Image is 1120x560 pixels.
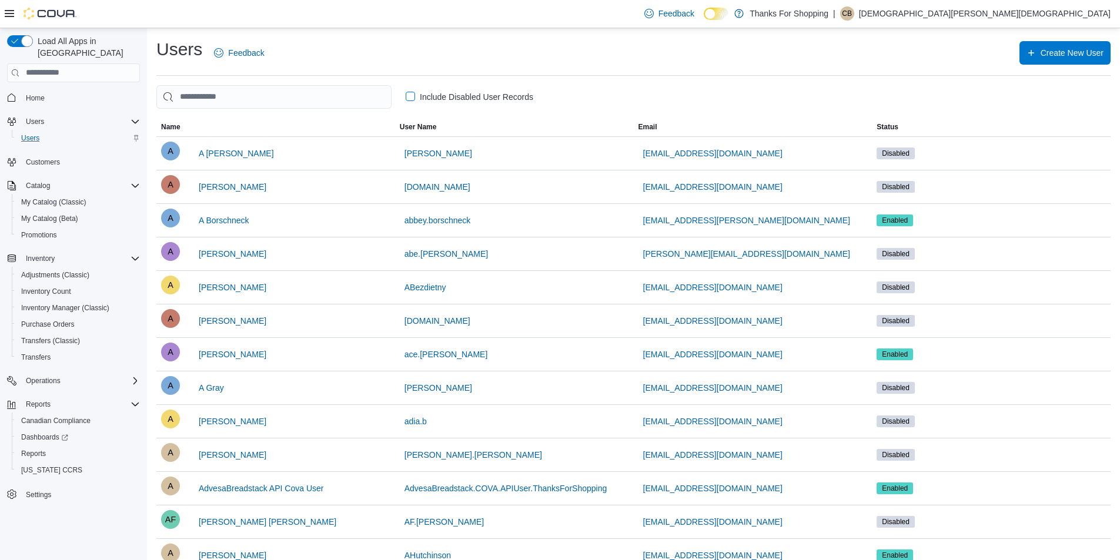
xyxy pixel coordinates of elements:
span: A [168,410,173,428]
nav: Complex example [7,85,140,534]
span: [DOMAIN_NAME] [404,315,470,327]
div: Christian Bishop [840,6,854,21]
div: Abrielle [161,309,180,328]
span: Catalog [26,181,50,190]
span: Inventory Manager (Classic) [16,301,140,315]
button: Canadian Compliance [12,413,145,429]
span: [EMAIL_ADDRESS][DOMAIN_NAME] [643,348,783,360]
span: Users [21,133,39,143]
span: Home [21,90,140,105]
button: [EMAIL_ADDRESS][DOMAIN_NAME] [638,510,787,534]
button: AF.[PERSON_NAME] [400,510,489,534]
div: Abrielle [161,175,180,194]
span: Settings [26,490,51,499]
button: Settings [2,485,145,502]
span: Inventory Manager (Classic) [21,303,109,313]
span: Purchase Orders [21,320,75,329]
button: adia.b [400,410,432,433]
span: [PERSON_NAME] [199,181,266,193]
button: abe.[PERSON_NAME] [400,242,493,266]
span: Disabled [877,181,915,193]
a: [US_STATE] CCRS [16,463,87,477]
div: Amber Faye [161,510,180,529]
span: Disabled [882,182,910,192]
span: Promotions [16,228,140,242]
span: Disabled [877,516,915,528]
button: [PERSON_NAME] [194,276,271,299]
span: [PERSON_NAME] [199,315,266,327]
span: Canadian Compliance [16,414,140,428]
span: Reports [26,400,51,409]
div: Adrian [161,443,180,462]
span: CB [842,6,852,21]
a: Canadian Compliance [16,414,95,428]
span: A [168,175,173,194]
button: [PERSON_NAME] [194,343,271,366]
span: adia.b [404,415,427,427]
label: Include Disabled User Records [406,90,533,104]
span: My Catalog (Classic) [21,197,86,207]
span: Inventory Count [16,284,140,299]
div: Abe [161,242,180,261]
span: [EMAIL_ADDRESS][DOMAIN_NAME] [643,147,783,159]
button: [PERSON_NAME] [400,142,477,165]
span: A [168,209,173,227]
div: AdvesaBreadstack [161,477,180,495]
span: Disabled [882,148,910,159]
button: Customers [2,153,145,170]
span: Feedback [658,8,694,19]
button: [PERSON_NAME] [194,175,271,199]
span: Operations [21,374,140,388]
span: My Catalog (Beta) [21,214,78,223]
button: Transfers [12,349,145,365]
button: [PERSON_NAME] [PERSON_NAME] [194,510,341,534]
span: Reports [16,447,140,461]
span: [EMAIL_ADDRESS][DOMAIN_NAME] [643,181,783,193]
span: A [PERSON_NAME] [199,147,274,159]
button: Operations [21,374,65,388]
button: Promotions [12,227,145,243]
div: A [161,209,180,227]
span: Customers [26,157,60,167]
span: Disabled [882,450,910,460]
div: A [161,376,180,395]
span: ace.[PERSON_NAME] [404,348,488,360]
button: [EMAIL_ADDRESS][DOMAIN_NAME] [638,443,787,467]
span: Washington CCRS [16,463,140,477]
button: [EMAIL_ADDRESS][DOMAIN_NAME] [638,343,787,366]
a: Reports [16,447,51,461]
a: Home [21,91,49,105]
button: [PERSON_NAME].[PERSON_NAME] [400,443,547,467]
button: [EMAIL_ADDRESS][DOMAIN_NAME] [638,142,787,165]
span: [EMAIL_ADDRESS][DOMAIN_NAME] [643,482,783,494]
span: A [168,142,173,160]
p: Thanks For Shopping [750,6,828,21]
a: Adjustments (Classic) [16,268,94,282]
span: [PERSON_NAME] [199,281,266,293]
span: Inventory [21,252,140,266]
span: [PERSON_NAME] [199,248,266,260]
span: Disabled [882,383,910,393]
span: Email [638,122,657,132]
div: A [161,142,180,160]
button: Adjustments (Classic) [12,267,145,283]
button: [EMAIL_ADDRESS][DOMAIN_NAME] [638,410,787,433]
span: AdvesaBreadstack.COVA.APIUser.ThanksForShopping [404,482,607,494]
button: Users [12,130,145,146]
span: Canadian Compliance [21,416,91,425]
button: Inventory [21,252,59,266]
button: ace.[PERSON_NAME] [400,343,493,366]
span: A [168,343,173,361]
a: Promotions [16,228,62,242]
a: Inventory Manager (Classic) [16,301,114,315]
button: [PERSON_NAME] [400,376,477,400]
span: [EMAIL_ADDRESS][DOMAIN_NAME] [643,415,783,427]
span: Promotions [21,230,57,240]
button: Operations [2,373,145,389]
a: Feedback [209,41,269,65]
button: AdvesaBreadstack API Cova User [194,477,328,500]
span: Enabled [877,214,913,226]
span: [PERSON_NAME][EMAIL_ADDRESS][DOMAIN_NAME] [643,248,850,260]
button: [PERSON_NAME] [194,242,271,266]
button: Home [2,89,145,106]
